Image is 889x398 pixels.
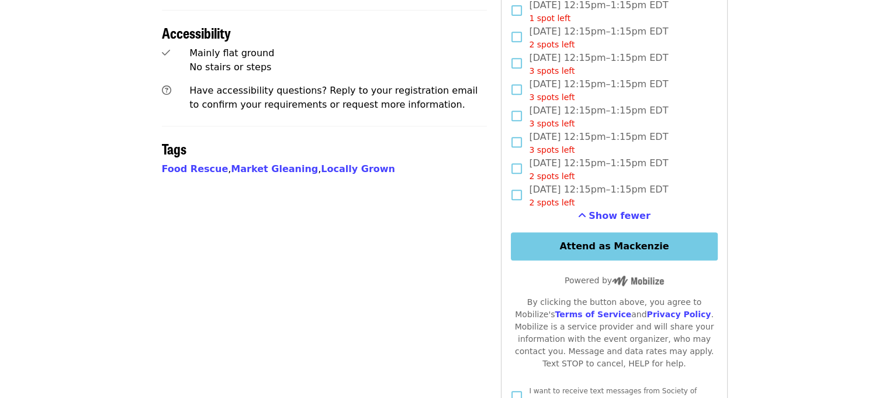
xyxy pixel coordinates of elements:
[529,104,668,130] span: [DATE] 12:15pm–1:15pm EDT
[529,40,575,49] span: 2 spots left
[529,66,575,76] span: 3 spots left
[162,163,231,174] span: ,
[529,119,575,128] span: 3 spots left
[529,145,575,155] span: 3 spots left
[646,310,711,319] a: Privacy Policy
[529,13,570,23] span: 1 spot left
[529,198,575,207] span: 2 spots left
[529,51,668,77] span: [DATE] 12:15pm–1:15pm EDT
[589,210,651,221] span: Show fewer
[162,47,170,59] i: check icon
[529,183,668,209] span: [DATE] 12:15pm–1:15pm EDT
[189,60,487,74] div: No stairs or steps
[231,163,321,174] span: ,
[189,46,487,60] div: Mainly flat ground
[162,85,171,96] i: question-circle icon
[529,171,575,181] span: 2 spots left
[231,163,318,174] a: Market Gleaning
[529,25,668,51] span: [DATE] 12:15pm–1:15pm EDT
[189,85,478,110] span: Have accessibility questions? Reply to your registration email to confirm your requirements or re...
[162,163,229,174] a: Food Rescue
[529,156,668,183] span: [DATE] 12:15pm–1:15pm EDT
[529,77,668,104] span: [DATE] 12:15pm–1:15pm EDT
[578,209,651,223] button: See more timeslots
[162,22,231,43] span: Accessibility
[555,310,631,319] a: Terms of Service
[321,163,395,174] a: Locally Grown
[511,296,717,370] div: By clicking the button above, you agree to Mobilize's and . Mobilize is a service provider and wi...
[529,130,668,156] span: [DATE] 12:15pm–1:15pm EDT
[162,138,186,159] span: Tags
[612,276,664,286] img: Powered by Mobilize
[511,232,717,260] button: Attend as Mackenzie
[529,92,575,102] span: 3 spots left
[565,276,664,285] span: Powered by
